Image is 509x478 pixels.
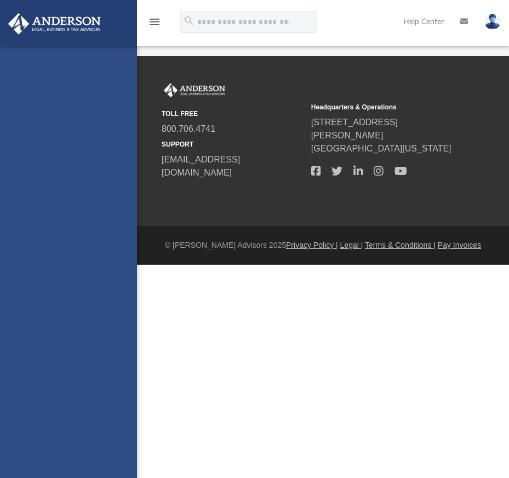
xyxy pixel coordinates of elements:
[162,155,240,177] a: [EMAIL_ADDRESS][DOMAIN_NAME]
[148,21,161,28] a: menu
[438,241,481,249] a: Pay Invoices
[311,102,453,112] small: Headquarters & Operations
[484,14,501,30] img: User Pic
[286,241,338,249] a: Privacy Policy |
[137,240,509,251] div: © [PERSON_NAME] Advisors 2025
[365,241,436,249] a: Terms & Conditions |
[162,124,215,133] a: 800.706.4741
[183,15,195,27] i: search
[5,13,104,34] img: Anderson Advisors Platinum Portal
[340,241,363,249] a: Legal |
[162,83,227,97] img: Anderson Advisors Platinum Portal
[148,15,161,28] i: menu
[311,144,451,153] a: [GEOGRAPHIC_DATA][US_STATE]
[162,139,304,149] small: SUPPORT
[311,118,398,140] a: [STREET_ADDRESS][PERSON_NAME]
[162,109,304,119] small: TOLL FREE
